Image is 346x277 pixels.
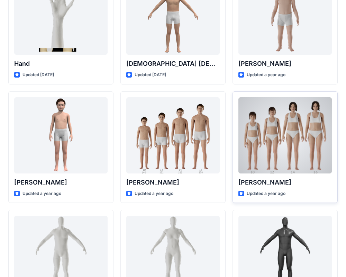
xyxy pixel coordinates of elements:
[22,71,54,79] p: Updated [DATE]
[14,97,108,173] a: Emil
[247,71,285,79] p: Updated a year ago
[238,97,332,173] a: Brenda
[126,97,220,173] a: Brandon
[135,190,173,197] p: Updated a year ago
[126,59,220,69] p: [DEMOGRAPHIC_DATA] [DEMOGRAPHIC_DATA]
[135,71,166,79] p: Updated [DATE]
[14,178,108,187] p: [PERSON_NAME]
[238,178,332,187] p: [PERSON_NAME]
[126,178,220,187] p: [PERSON_NAME]
[22,190,61,197] p: Updated a year ago
[247,190,285,197] p: Updated a year ago
[14,59,108,69] p: Hand
[238,59,332,69] p: [PERSON_NAME]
